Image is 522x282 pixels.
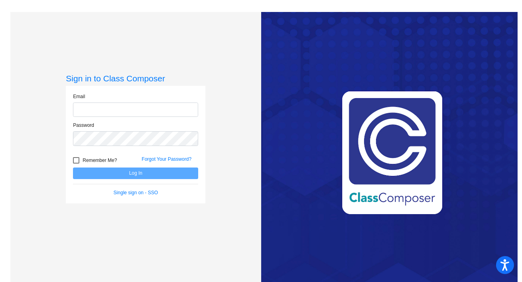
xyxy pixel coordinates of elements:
button: Log In [73,168,198,179]
a: Single sign on - SSO [114,190,158,195]
h3: Sign in to Class Composer [66,73,205,83]
a: Forgot Your Password? [142,156,191,162]
span: Remember Me? [83,156,117,165]
label: Email [73,93,85,100]
label: Password [73,122,94,129]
